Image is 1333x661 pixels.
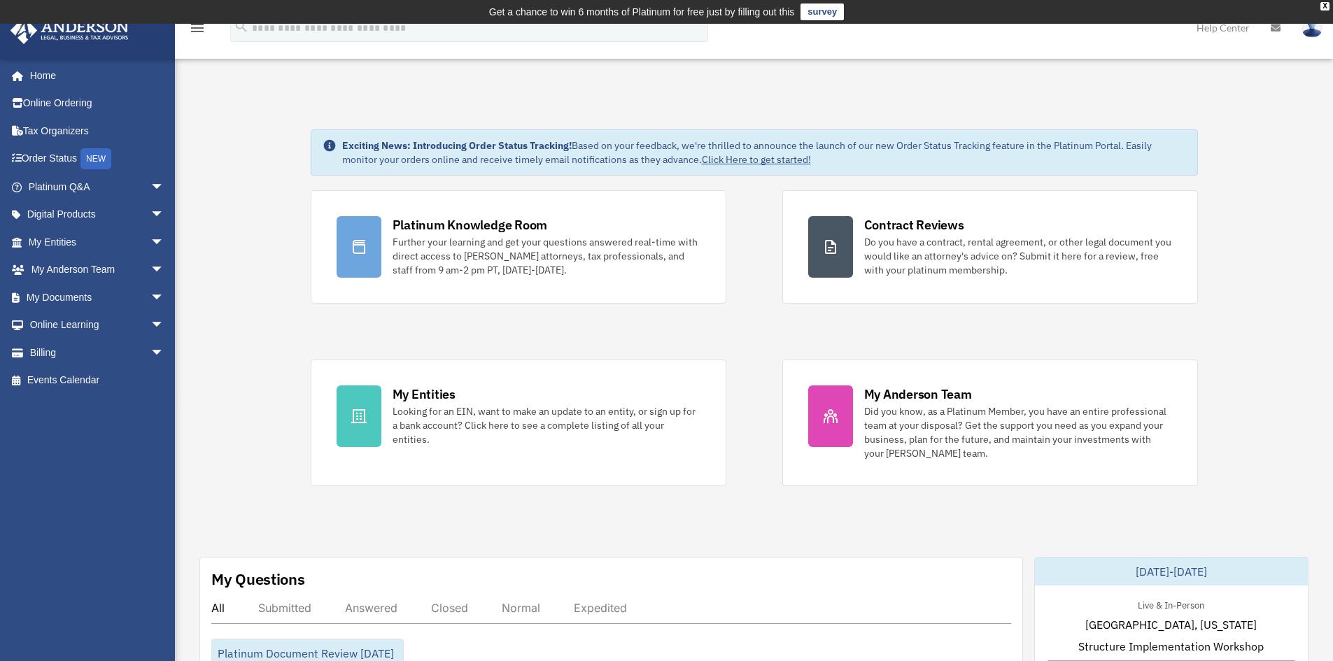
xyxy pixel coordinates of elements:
[311,190,726,304] a: Platinum Knowledge Room Further your learning and get your questions answered real-time with dire...
[489,3,795,20] div: Get a chance to win 6 months of Platinum for free just by filling out this
[258,601,311,615] div: Submitted
[10,339,185,367] a: Billingarrow_drop_down
[311,360,726,486] a: My Entities Looking for an EIN, want to make an update to an entity, or sign up for a bank accoun...
[80,148,111,169] div: NEW
[782,360,1198,486] a: My Anderson Team Did you know, as a Platinum Member, you have an entire professional team at your...
[234,19,249,34] i: search
[502,601,540,615] div: Normal
[1320,2,1330,10] div: close
[393,404,700,446] div: Looking for an EIN, want to make an update to an entity, or sign up for a bank account? Click her...
[189,20,206,36] i: menu
[6,17,133,44] img: Anderson Advisors Platinum Portal
[574,601,627,615] div: Expedited
[1127,597,1215,611] div: Live & In-Person
[393,235,700,277] div: Further your learning and get your questions answered real-time with direct access to [PERSON_NAM...
[10,256,185,284] a: My Anderson Teamarrow_drop_down
[10,117,185,145] a: Tax Organizers
[150,228,178,257] span: arrow_drop_down
[10,145,185,173] a: Order StatusNEW
[864,385,972,403] div: My Anderson Team
[342,139,572,152] strong: Exciting News: Introducing Order Status Tracking!
[150,339,178,367] span: arrow_drop_down
[10,228,185,256] a: My Entitiesarrow_drop_down
[1078,638,1264,655] span: Structure Implementation Workshop
[10,173,185,201] a: Platinum Q&Aarrow_drop_down
[150,256,178,285] span: arrow_drop_down
[864,404,1172,460] div: Did you know, as a Platinum Member, you have an entire professional team at your disposal? Get th...
[702,153,811,166] a: Click Here to get started!
[189,24,206,36] a: menu
[10,201,185,229] a: Digital Productsarrow_drop_down
[393,216,548,234] div: Platinum Knowledge Room
[10,90,185,118] a: Online Ordering
[864,216,964,234] div: Contract Reviews
[1302,17,1323,38] img: User Pic
[864,235,1172,277] div: Do you have a contract, rental agreement, or other legal document you would like an attorney's ad...
[393,385,456,403] div: My Entities
[345,601,397,615] div: Answered
[150,283,178,312] span: arrow_drop_down
[800,3,844,20] a: survey
[150,173,178,201] span: arrow_drop_down
[431,601,468,615] div: Closed
[782,190,1198,304] a: Contract Reviews Do you have a contract, rental agreement, or other legal document you would like...
[10,62,178,90] a: Home
[10,311,185,339] a: Online Learningarrow_drop_down
[1035,557,1308,585] div: [DATE]-[DATE]
[150,201,178,229] span: arrow_drop_down
[1085,616,1257,633] span: [GEOGRAPHIC_DATA], [US_STATE]
[10,367,185,395] a: Events Calendar
[150,311,178,340] span: arrow_drop_down
[211,569,305,590] div: My Questions
[342,138,1186,166] div: Based on your feedback, we're thrilled to announce the launch of our new Order Status Tracking fe...
[211,601,225,615] div: All
[10,283,185,311] a: My Documentsarrow_drop_down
